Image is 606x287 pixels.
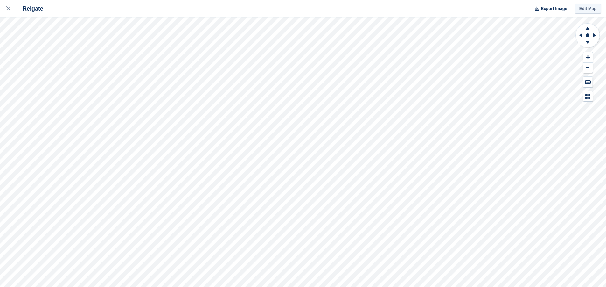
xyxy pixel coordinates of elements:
span: Export Image [541,5,567,12]
button: Zoom In [583,52,593,63]
a: Edit Map [575,4,601,14]
button: Zoom Out [583,63,593,73]
button: Map Legend [583,91,593,102]
div: Reigate [17,5,43,12]
button: Keyboard Shortcuts [583,77,593,87]
button: Export Image [531,4,567,14]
